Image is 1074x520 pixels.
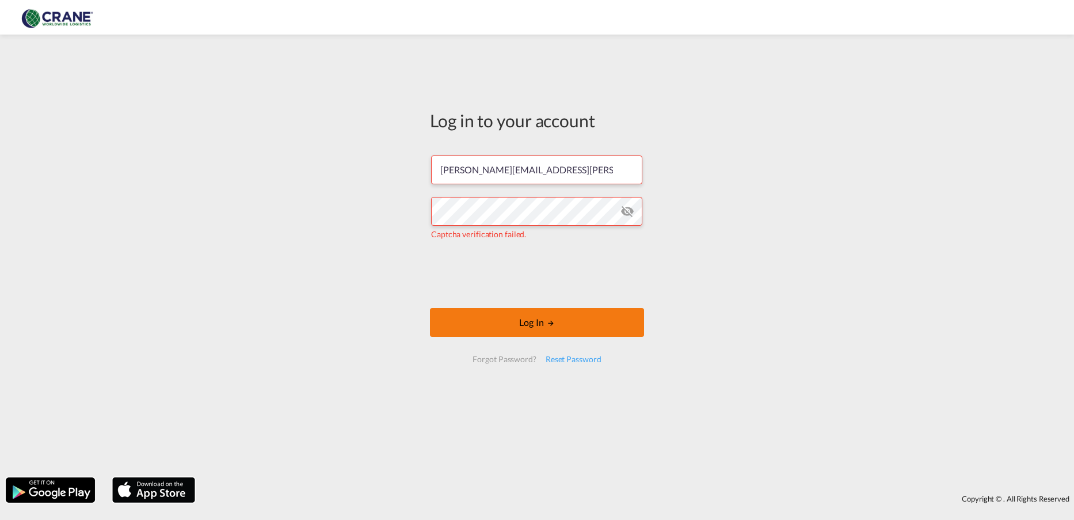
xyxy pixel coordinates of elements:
[201,489,1074,508] div: Copyright © . All Rights Reserved
[450,252,624,297] iframe: reCAPTCHA
[541,349,606,370] div: Reset Password
[5,476,96,504] img: google.png
[430,308,644,337] button: LOGIN
[111,476,196,504] img: apple.png
[431,229,526,239] span: Captcha verification failed.
[620,204,634,218] md-icon: icon-eye-off
[431,155,642,184] input: Enter email/phone number
[468,349,540,370] div: Forgot Password?
[17,5,95,31] img: 374de710c13411efa3da03fd754f1635.jpg
[430,108,644,132] div: Log in to your account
